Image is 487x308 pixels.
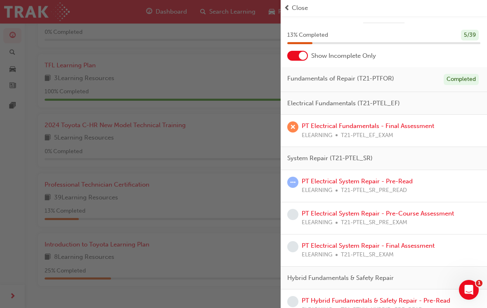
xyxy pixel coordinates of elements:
[287,99,400,108] span: Electrical Fundamentals (T21-PTEL_EF)
[284,3,484,13] button: prev-iconClose
[287,241,298,252] span: learningRecordVerb_NONE-icon
[302,122,434,130] a: PT Electrical Fundamentals - Final Assessment
[459,280,479,300] iframe: Intercom live chat
[284,3,290,13] span: prev-icon
[287,74,394,83] span: Fundamentals of Repair (T21-PTFOR)
[341,186,407,195] span: T21-PTEL_SR_PRE_READ
[302,210,454,217] a: PT Electrical System Repair - Pre-Course Assessment
[287,273,394,283] span: Hybrid Fundamentals & Safety Repair
[341,250,394,260] span: T21-PTEL_SR_EXAM
[287,121,298,133] span: learningRecordVerb_FAIL-icon
[302,131,332,140] span: ELEARNING
[302,242,435,249] a: PT Electrical System Repair - Final Assessment
[287,296,298,307] span: learningRecordVerb_NONE-icon
[476,280,482,287] span: 1
[302,186,332,195] span: ELEARNING
[292,3,308,13] span: Close
[302,218,332,227] span: ELEARNING
[302,297,450,304] a: PT Hybrid Fundamentals & Safety Repair - Pre-Read
[302,250,332,260] span: ELEARNING
[287,177,298,188] span: learningRecordVerb_ATTEMPT-icon
[287,209,298,220] span: learningRecordVerb_NONE-icon
[444,74,479,85] div: Completed
[341,131,393,140] span: T21-PTEL_EF_EXAM
[287,154,373,163] span: System Repair (T21-PTEL_SR)
[341,218,407,227] span: T21-PTEL_SR_PRE_EXAM
[461,30,479,41] div: 5 / 39
[302,178,413,185] a: PT Electrical System Repair - Pre-Read
[311,51,376,61] span: Show Incomplete Only
[287,31,328,40] span: 13 % Completed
